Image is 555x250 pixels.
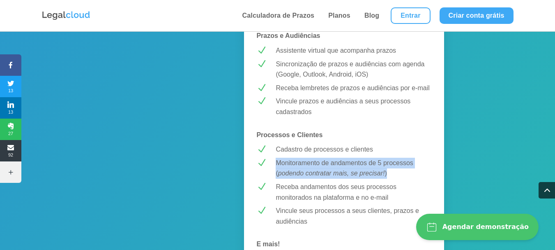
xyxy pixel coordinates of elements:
a: Criar conta grátis [440,7,514,24]
em: podendo contratar mais, se precisar! [278,170,385,177]
span: N [256,144,267,154]
p: Sincronização de prazos e audiências com agenda (Google, Outlook, Android, iOS) [276,59,431,80]
p: Receba lembretes de prazos e audiências por e-mail [276,83,431,93]
span: N [256,45,267,56]
span: N [256,96,267,106]
span: N [256,206,267,216]
span: N [256,158,267,168]
p: Vincule prazos e audiências a seus processos cadastrados [276,96,431,117]
strong: E mais! [256,241,280,248]
span: N [256,182,267,192]
p: Vincule seus processos a seus clientes, prazos e audiências [276,206,431,227]
img: Logo da Legalcloud [41,10,91,21]
strong: Processos e Clientes [256,131,322,138]
p: Receba andamentos dos seus processos monitorados na plataforma e no e-mail [276,182,431,203]
span: N [256,59,267,69]
p: Assistente virtual que acompanha prazos [276,45,431,56]
p: Cadastro de processos e clientes [276,144,431,155]
span: N [256,83,267,93]
strong: Prazos e Audiências [256,32,320,39]
a: Entrar [391,7,430,24]
p: Monitoramento de andamentos de 5 processos ( ) [276,158,431,179]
